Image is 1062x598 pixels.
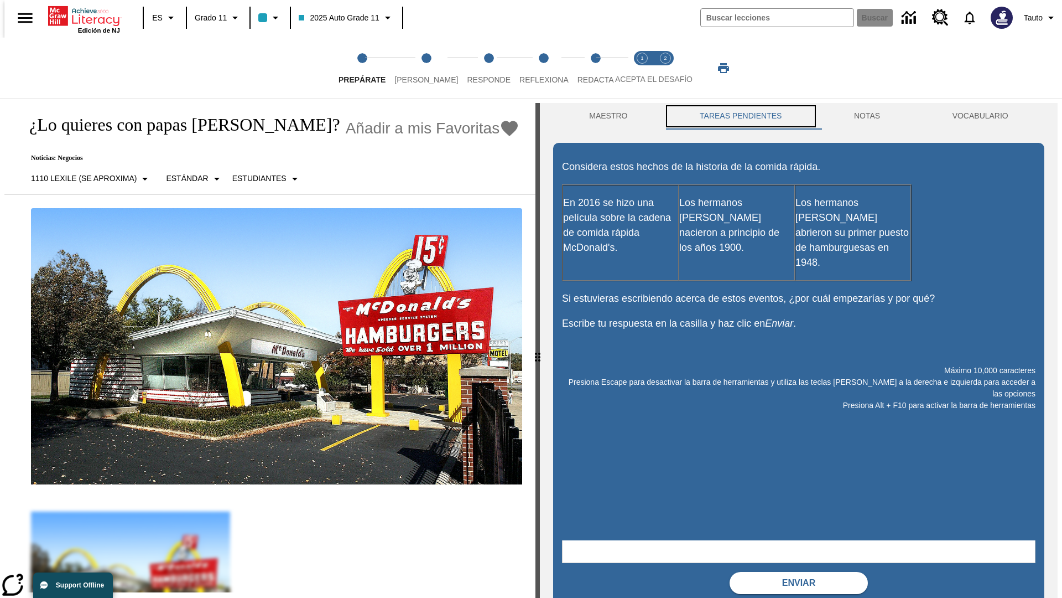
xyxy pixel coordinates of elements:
text: 2 [664,55,667,61]
div: activity [540,103,1058,598]
body: Máximo 10,000 caracteres Presiona Escape para desactivar la barra de herramientas y utiliza las t... [4,9,162,19]
em: Enviar [765,318,793,329]
span: Edición de NJ [78,27,120,34]
button: Lenguaje: ES, Selecciona un idioma [147,8,183,28]
button: Grado: Grado 11, Elige un grado [190,8,246,28]
button: NOTAS [818,103,917,130]
button: Perfil/Configuración [1019,8,1062,28]
p: Los hermanos [PERSON_NAME] abrieron su primer puesto de hamburguesas en 1948. [795,195,910,270]
img: Uno de los primeros locales de McDonald's, con el icónico letrero rojo y los arcos amarillos. [31,208,522,485]
button: TAREAS PENDIENTES [664,103,818,130]
span: Grado 11 [195,12,227,24]
span: Tauto [1024,12,1043,24]
p: En 2016 se hizo una película sobre la cadena de comida rápida McDonald's. [563,195,678,255]
button: Escoja un nuevo avatar [984,3,1019,32]
div: Pulsa la tecla de intro o la barra espaciadora y luego presiona las flechas de derecha e izquierd... [535,103,540,598]
a: Centro de información [895,3,925,33]
p: Los hermanos [PERSON_NAME] nacieron a principio de los años 1900. [679,195,794,255]
button: Clase: 2025 Auto Grade 11, Selecciona una clase [294,8,398,28]
span: Responde [467,75,511,84]
p: Estándar [166,173,208,184]
button: Lee step 2 of 5 [386,38,467,99]
p: Presiona Alt + F10 para activar la barra de herramientas [562,400,1035,411]
p: Noticias: Negocios [18,154,519,162]
span: Redacta [577,75,614,84]
span: Añadir a mis Favoritas [346,120,500,137]
button: Redacta step 5 of 5 [569,38,623,99]
span: [PERSON_NAME] [394,75,458,84]
a: Notificaciones [955,3,984,32]
a: Centro de recursos, Se abrirá en una pestaña nueva. [925,3,955,33]
button: Prepárate step 1 of 5 [330,38,394,99]
button: Imprimir [706,58,741,78]
div: Instructional Panel Tabs [553,103,1044,130]
p: Estudiantes [232,173,287,184]
span: Support Offline [56,581,104,589]
button: Reflexiona step 4 of 5 [511,38,577,99]
p: Si estuvieras escribiendo acerca de estos eventos, ¿por cuál empezarías y por qué? [562,291,1035,306]
h1: ¿Lo quieres con papas [PERSON_NAME]? [18,115,340,135]
span: Prepárate [339,75,386,84]
button: Acepta el desafío contesta step 2 of 2 [649,38,681,99]
button: Añadir a mis Favoritas - ¿Lo quieres con papas fritas? [346,118,520,138]
p: 1110 Lexile (Se aproxima) [31,173,137,184]
button: Tipo de apoyo, Estándar [162,169,227,189]
button: El color de la clase es azul claro. Cambiar el color de la clase. [254,8,287,28]
span: 2025 Auto Grade 11 [299,12,379,24]
span: ACEPTA EL DESAFÍO [615,75,693,84]
button: Maestro [553,103,664,130]
button: Support Offline [33,573,113,598]
button: Abrir el menú lateral [9,2,41,34]
div: Portada [48,4,120,34]
button: Acepta el desafío lee step 1 of 2 [626,38,658,99]
p: Presiona Escape para desactivar la barra de herramientas y utiliza las teclas [PERSON_NAME] a la ... [562,377,1035,400]
p: Considera estos hechos de la historia de la comida rápida. [562,159,1035,174]
input: Buscar campo [701,9,853,27]
text: 1 [641,55,643,61]
button: Seleccione Lexile, 1110 Lexile (Se aproxima) [27,169,156,189]
p: Máximo 10,000 caracteres [562,365,1035,377]
div: reading [4,103,535,592]
span: ES [152,12,163,24]
span: Reflexiona [519,75,569,84]
button: VOCABULARIO [916,103,1044,130]
p: Escribe tu respuesta en la casilla y haz clic en . [562,316,1035,331]
button: Seleccionar estudiante [228,169,306,189]
img: Avatar [991,7,1013,29]
button: Responde step 3 of 5 [458,38,519,99]
button: Enviar [730,572,868,594]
